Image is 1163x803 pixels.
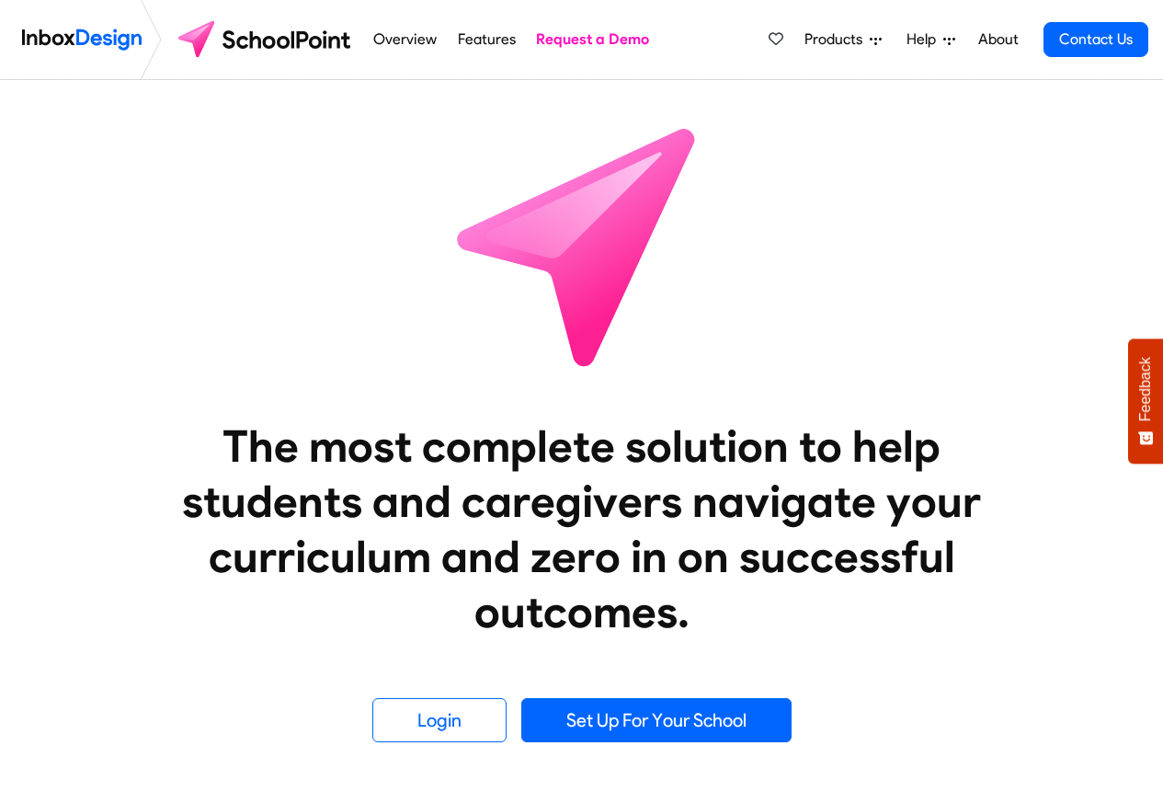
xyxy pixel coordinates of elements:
[169,17,363,62] img: schoolpoint logo
[1043,22,1148,57] a: Contact Us
[531,21,655,58] a: Request a Demo
[973,21,1023,58] a: About
[521,698,792,742] a: Set Up For Your School
[797,21,889,58] a: Products
[145,419,1019,639] heading: The most complete solution to help students and caregivers navigate your curriculum and zero in o...
[416,80,747,411] img: icon_schoolpoint.svg
[804,29,870,51] span: Products
[369,21,442,58] a: Overview
[372,698,507,742] a: Login
[452,21,520,58] a: Features
[1137,357,1154,421] span: Feedback
[1128,338,1163,464] button: Feedback - Show survey
[906,29,943,51] span: Help
[899,21,963,58] a: Help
